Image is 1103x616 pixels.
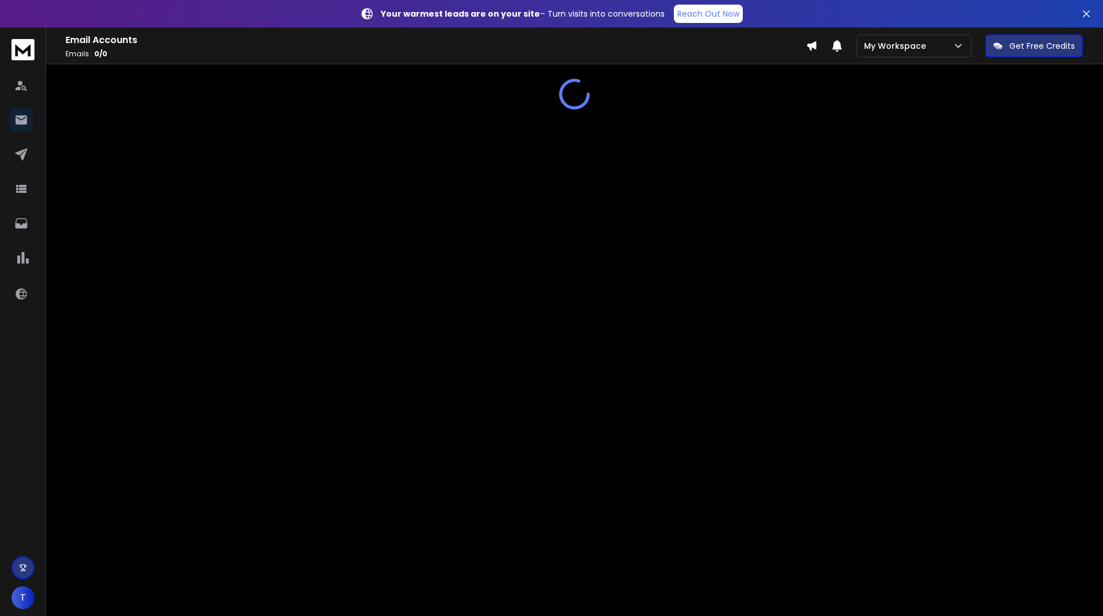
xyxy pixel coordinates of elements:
p: My Workspace [864,40,931,52]
p: Emails : [65,49,806,59]
button: T [11,586,34,609]
strong: Your warmest leads are on your site [381,8,540,20]
h1: Email Accounts [65,33,806,47]
button: Get Free Credits [985,34,1083,57]
p: Reach Out Now [677,8,739,20]
span: 0 / 0 [94,49,107,59]
img: logo [11,39,34,60]
p: Get Free Credits [1009,40,1075,52]
a: Reach Out Now [674,5,743,23]
p: – Turn visits into conversations [381,8,665,20]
